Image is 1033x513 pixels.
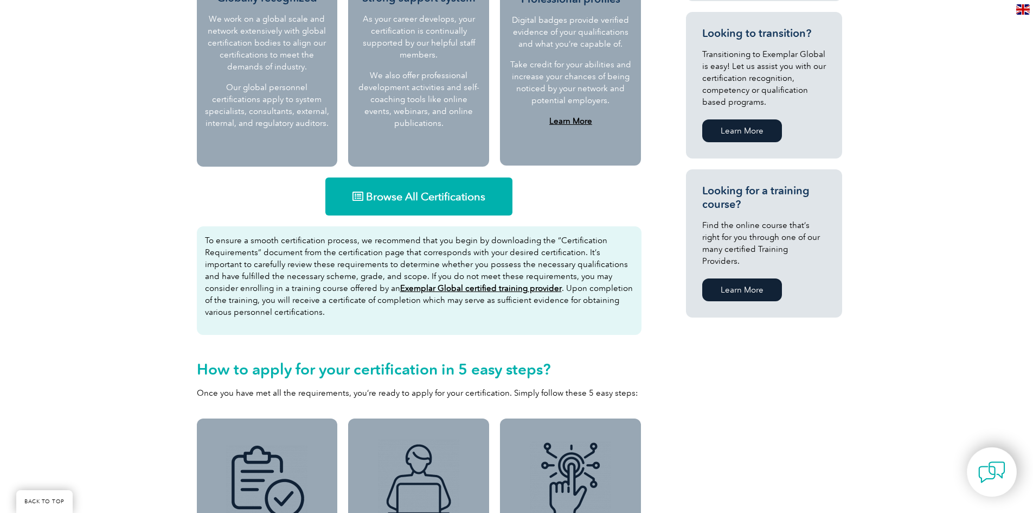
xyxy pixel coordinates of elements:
h3: Looking to transition? [702,27,826,40]
p: Our global personnel certifications apply to system specialists, consultants, external, internal,... [205,81,330,129]
a: Browse All Certifications [325,178,512,216]
p: Transitioning to Exemplar Global is easy! Let us assist you with our certification recognition, c... [702,48,826,108]
a: Learn More [702,119,782,142]
a: Learn More [549,116,592,126]
a: BACK TO TOP [16,490,73,513]
p: Digital badges provide verified evidence of your qualifications and what you’re capable of. [509,14,632,50]
span: Browse All Certifications [366,191,485,202]
p: As your career develops, your certification is continually supported by our helpful staff members. [356,13,481,61]
p: We work on a global scale and network extensively with global certification bodies to align our c... [205,13,330,73]
img: contact-chat.png [978,459,1005,486]
p: We also offer professional development activities and self-coaching tools like online events, web... [356,69,481,129]
h2: How to apply for your certification in 5 easy steps? [197,360,641,378]
a: Exemplar Global certified training provider [400,283,562,293]
p: Once you have met all the requirements, you’re ready to apply for your certification. Simply foll... [197,387,641,399]
img: en [1016,4,1030,15]
p: Find the online course that’s right for you through one of our many certified Training Providers. [702,219,826,267]
a: Learn More [702,278,782,301]
p: Take credit for your abilities and increase your chances of being noticed by your network and pot... [509,59,632,106]
p: To ensure a smooth certification process, we recommend that you begin by downloading the “Certifi... [205,235,633,318]
h3: Looking for a training course? [702,184,826,211]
